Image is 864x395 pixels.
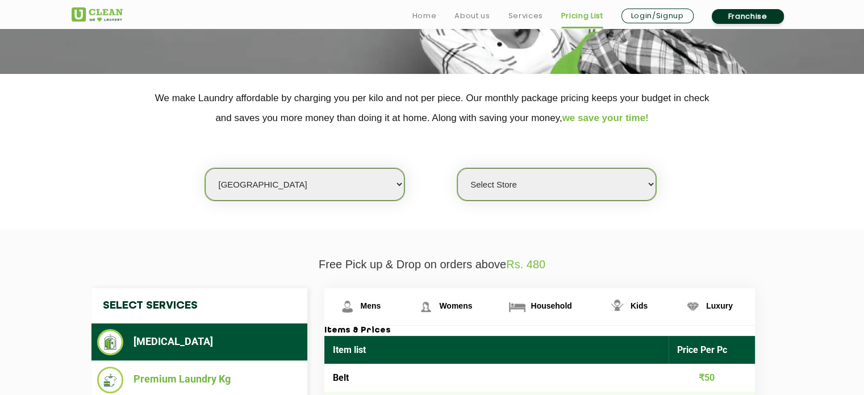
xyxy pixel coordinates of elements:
img: Womens [416,297,436,317]
img: Household [507,297,527,317]
p: Free Pick up & Drop on orders above [72,258,793,271]
img: Dry Cleaning [97,329,124,355]
a: About us [454,9,490,23]
li: Premium Laundry Kg [97,367,302,393]
th: Item list [324,336,669,364]
span: Rs. 480 [506,258,545,271]
img: Luxury [683,297,703,317]
h3: Items & Prices [324,326,755,336]
a: Franchise [712,9,784,24]
a: Home [412,9,437,23]
span: Womens [439,301,472,310]
a: Login/Signup [621,9,694,23]
td: Belt [324,364,669,392]
span: Luxury [706,301,733,310]
h4: Select Services [91,288,307,323]
th: Price Per Pc [669,336,755,364]
span: we save your time! [562,113,649,123]
img: Mens [337,297,357,317]
span: Kids [631,301,648,310]
li: [MEDICAL_DATA] [97,329,302,355]
img: UClean Laundry and Dry Cleaning [72,7,123,22]
p: We make Laundry affordable by charging you per kilo and not per piece. Our monthly package pricin... [72,88,793,128]
td: ₹50 [669,364,755,392]
span: Mens [361,301,381,310]
a: Services [508,9,542,23]
span: Household [531,301,571,310]
img: Kids [607,297,627,317]
a: Pricing List [561,9,603,23]
img: Premium Laundry Kg [97,367,124,393]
